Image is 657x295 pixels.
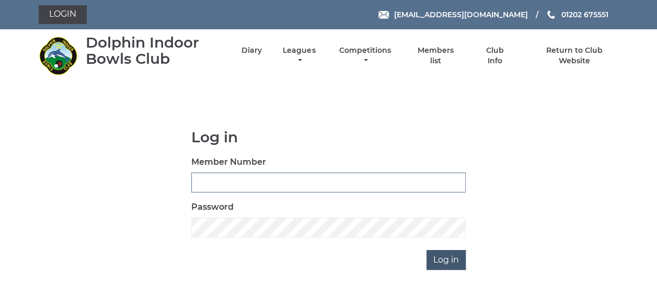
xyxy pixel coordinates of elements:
[191,201,234,213] label: Password
[478,46,512,66] a: Club Info
[337,46,394,66] a: Competitions
[39,5,87,24] a: Login
[411,46,459,66] a: Members list
[241,46,262,55] a: Diary
[191,129,466,145] h1: Log in
[546,9,608,20] a: Phone us 01202 675551
[86,35,223,67] div: Dolphin Indoor Bowls Club
[39,36,78,75] img: Dolphin Indoor Bowls Club
[561,10,608,19] span: 01202 675551
[427,250,466,270] input: Log in
[547,10,555,19] img: Phone us
[378,9,527,20] a: Email [EMAIL_ADDRESS][DOMAIN_NAME]
[530,46,618,66] a: Return to Club Website
[378,11,389,19] img: Email
[191,156,266,168] label: Member Number
[394,10,527,19] span: [EMAIL_ADDRESS][DOMAIN_NAME]
[280,46,318,66] a: Leagues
